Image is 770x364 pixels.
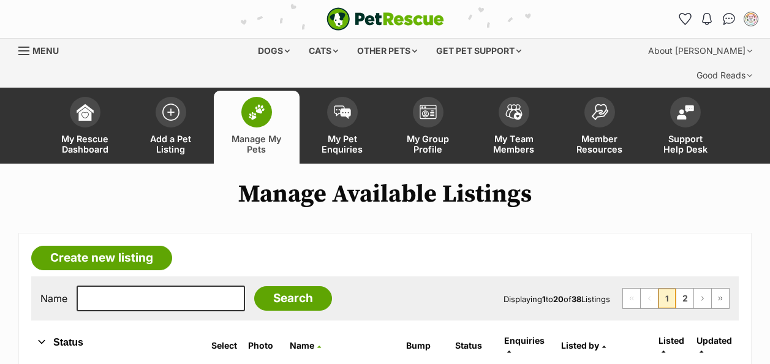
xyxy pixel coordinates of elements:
[702,13,712,25] img: notifications-46538b983faf8c2785f20acdc204bb7945ddae34d4c08c2a6579f10ce5e182be.svg
[162,104,179,121] img: add-pet-listing-icon-0afa8454b4691262ce3f59096e99ab1cd57d4a30225e0717b998d2c9b9846f56.svg
[659,335,684,355] a: Listed
[622,288,730,309] nav: Pagination
[561,340,606,351] a: Listed by
[290,340,314,351] span: Name
[504,335,545,346] span: translation missing: en.admin.listings.index.attributes.enquiries
[349,39,426,63] div: Other pets
[300,39,347,63] div: Cats
[696,335,732,346] span: Updated
[128,91,214,164] a: Add a Pet Listing
[572,294,581,304] strong: 38
[42,91,128,164] a: My Rescue Dashboard
[401,331,449,360] th: Bump
[300,91,385,164] a: My Pet Enquiries
[542,294,546,304] strong: 1
[697,9,717,29] button: Notifications
[557,91,643,164] a: Member Resources
[623,289,640,308] span: First page
[696,335,732,355] a: Updated
[688,63,761,88] div: Good Reads
[675,9,761,29] ul: Account quick links
[745,13,757,25] img: A Safe Place For Meow profile pic
[561,340,599,351] span: Listed by
[659,289,676,308] span: Page 1
[326,7,444,31] img: logo-e224e6f780fb5917bec1dbf3a21bbac754714ae5b6737aabdf751b685950b380.svg
[40,293,67,304] label: Name
[712,289,729,308] a: Last page
[640,39,761,63] div: About [PERSON_NAME]
[31,246,172,270] a: Create new listing
[401,134,456,154] span: My Group Profile
[658,134,713,154] span: Support Help Desk
[450,331,498,360] th: Status
[471,91,557,164] a: My Team Members
[206,331,242,360] th: Select
[31,335,193,351] button: Status
[18,39,67,61] a: Menu
[143,134,198,154] span: Add a Pet Listing
[243,331,284,360] th: Photo
[315,134,370,154] span: My Pet Enquiries
[58,134,113,154] span: My Rescue Dashboard
[572,134,627,154] span: Member Resources
[505,104,523,120] img: team-members-icon-5396bd8760b3fe7c0b43da4ab00e1e3bb1a5d9ba89233759b79545d2d3fc5d0d.svg
[741,9,761,29] button: My account
[32,45,59,56] span: Menu
[659,335,684,346] span: Listed
[591,104,608,120] img: member-resources-icon-8e73f808a243e03378d46382f2149f9095a855e16c252ad45f914b54edf8863c.svg
[326,7,444,31] a: PetRescue
[641,289,658,308] span: Previous page
[719,9,739,29] a: Conversations
[214,91,300,164] a: Manage My Pets
[229,134,284,154] span: Manage My Pets
[675,9,695,29] a: Favourites
[723,13,736,25] img: chat-41dd97257d64d25036548639549fe6c8038ab92f7586957e7f3b1b290dea8141.svg
[694,289,711,308] a: Next page
[676,289,693,308] a: Page 2
[420,105,437,119] img: group-profile-icon-3fa3cf56718a62981997c0bc7e787c4b2cf8bcc04b72c1350f741eb67cf2f40e.svg
[504,335,545,355] a: Enquiries
[553,294,564,304] strong: 20
[290,340,321,351] a: Name
[428,39,530,63] div: Get pet support
[385,91,471,164] a: My Group Profile
[643,91,728,164] a: Support Help Desk
[334,105,351,119] img: pet-enquiries-icon-7e3ad2cf08bfb03b45e93fb7055b45f3efa6380592205ae92323e6603595dc1f.svg
[486,134,542,154] span: My Team Members
[77,104,94,121] img: dashboard-icon-eb2f2d2d3e046f16d808141f083e7271f6b2e854fb5c12c21221c1fb7104beca.svg
[254,286,332,311] input: Search
[677,105,694,119] img: help-desk-icon-fdf02630f3aa405de69fd3d07c3f3aa587a6932b1a1747fa1d2bba05be0121f9.svg
[249,39,298,63] div: Dogs
[248,104,265,120] img: manage-my-pets-icon-02211641906a0b7f246fdf0571729dbe1e7629f14944591b6c1af311fb30b64b.svg
[504,294,610,304] span: Displaying to of Listings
